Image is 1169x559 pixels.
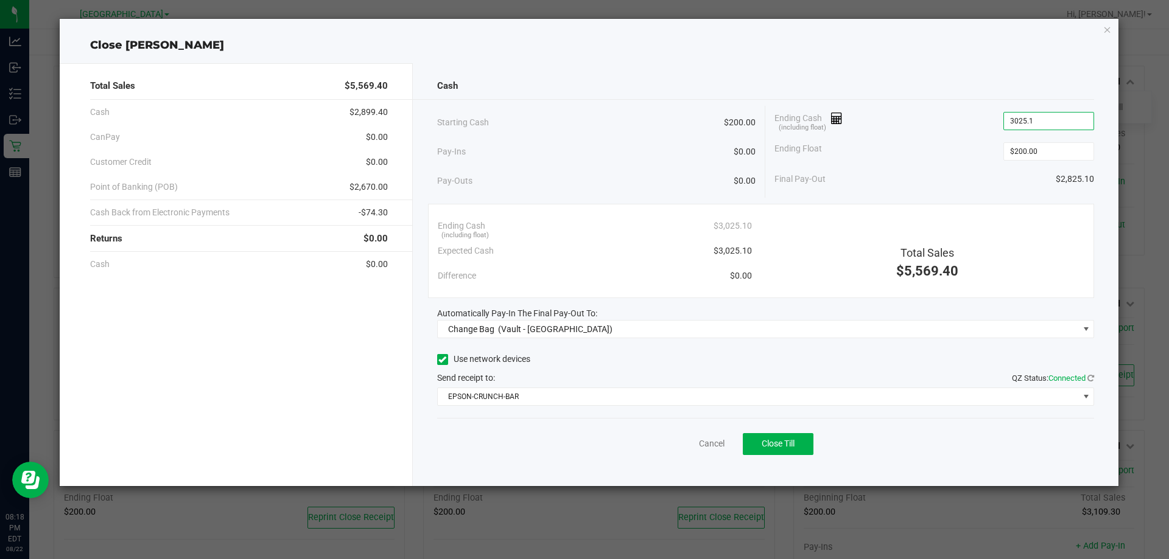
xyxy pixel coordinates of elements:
iframe: Resource center [12,462,49,498]
span: $0.00 [734,145,756,158]
span: Total Sales [900,246,954,259]
span: Ending Float [774,142,822,161]
span: Customer Credit [90,156,152,168]
span: Ending Cash [438,220,485,232]
span: $0.00 [366,258,388,271]
span: CanPay [90,131,120,144]
span: Pay-Ins [437,145,466,158]
span: $200.00 [724,116,756,129]
span: $2,825.10 [1056,173,1094,186]
span: $3,025.10 [714,245,752,257]
span: Final Pay-Out [774,173,826,186]
span: Cash [90,106,110,119]
span: $0.00 [366,131,388,144]
span: $0.00 [363,232,388,246]
span: Connected [1048,373,1086,383]
span: Automatically Pay-In The Final Pay-Out To: [437,308,597,318]
span: Close Till [762,439,795,448]
span: Cash Back from Electronic Payments [90,206,230,219]
span: Change Bag [448,324,494,334]
span: Cash [90,258,110,271]
span: (including float) [779,123,826,133]
span: $0.00 [730,269,752,282]
span: $2,899.40 [349,106,388,119]
div: Returns [90,226,388,252]
span: $5,569.40 [896,263,958,279]
span: Point of Banking (POB) [90,181,178,193]
span: EPSON-CRUNCH-BAR [438,388,1079,405]
span: Pay-Outs [437,175,472,187]
span: $0.00 [734,175,756,187]
span: Difference [438,269,476,282]
span: Cash [437,79,458,93]
button: Close Till [743,433,813,455]
span: Send receipt to: [437,373,495,383]
span: Ending Cash [774,112,843,130]
span: $2,670.00 [349,181,388,193]
span: Total Sales [90,79,135,93]
span: -$74.30 [359,206,388,219]
label: Use network devices [437,353,530,366]
div: Close [PERSON_NAME] [60,37,1119,54]
span: Starting Cash [437,116,489,129]
span: Expected Cash [438,245,494,257]
span: (Vault - [GEOGRAPHIC_DATA]) [498,324,613,334]
span: $3,025.10 [714,220,752,232]
span: QZ Status: [1012,373,1094,383]
a: Cancel [699,437,725,450]
span: $0.00 [366,156,388,168]
span: (including float) [441,231,489,241]
span: $5,569.40 [345,79,388,93]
